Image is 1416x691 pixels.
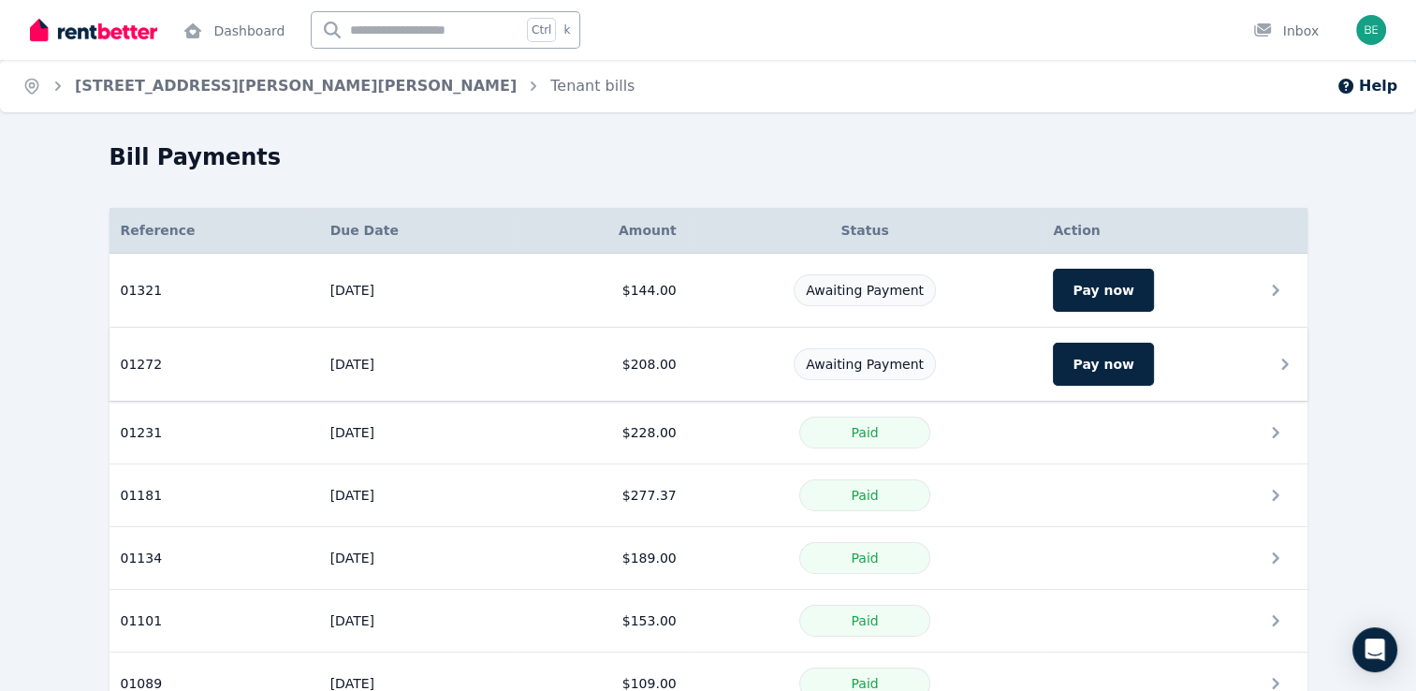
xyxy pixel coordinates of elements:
img: Bernice Griesel [1356,15,1386,45]
span: k [563,22,570,37]
div: Open Intercom Messenger [1352,627,1397,672]
td: $144.00 [515,254,688,328]
td: $153.00 [515,590,688,653]
th: Action [1042,208,1307,254]
span: 01181 [121,486,163,505]
h1: Bill Payments [109,142,282,172]
th: Amount [515,208,688,254]
th: Status [688,208,1043,254]
td: $189.00 [515,527,688,590]
button: Pay now [1053,269,1153,312]
div: Inbox [1253,22,1319,40]
td: [DATE] [319,464,515,527]
span: Paid [851,551,878,566]
button: Help [1336,75,1397,97]
span: Awaiting Payment [806,283,924,298]
td: [DATE] [319,527,515,590]
span: 01101 [121,611,163,630]
td: [DATE] [319,328,515,402]
span: Paid [851,425,878,440]
span: Awaiting Payment [806,357,924,372]
td: [DATE] [319,590,515,653]
span: Reference [121,221,196,240]
td: $277.37 [515,464,688,527]
span: 01272 [121,355,163,374]
span: Paid [851,676,878,691]
span: Tenant bills [550,75,635,97]
td: $228.00 [515,402,688,464]
span: Paid [851,488,878,503]
img: RentBetter [30,16,157,44]
a: [STREET_ADDRESS][PERSON_NAME][PERSON_NAME] [75,77,517,95]
span: Ctrl [527,18,556,42]
span: 01321 [121,281,163,300]
span: 01231 [121,423,163,442]
td: [DATE] [319,254,515,328]
td: $208.00 [515,328,688,402]
span: 01134 [121,549,163,567]
span: Paid [851,613,878,628]
td: [DATE] [319,402,515,464]
th: Due Date [319,208,515,254]
button: Pay now [1053,343,1153,386]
